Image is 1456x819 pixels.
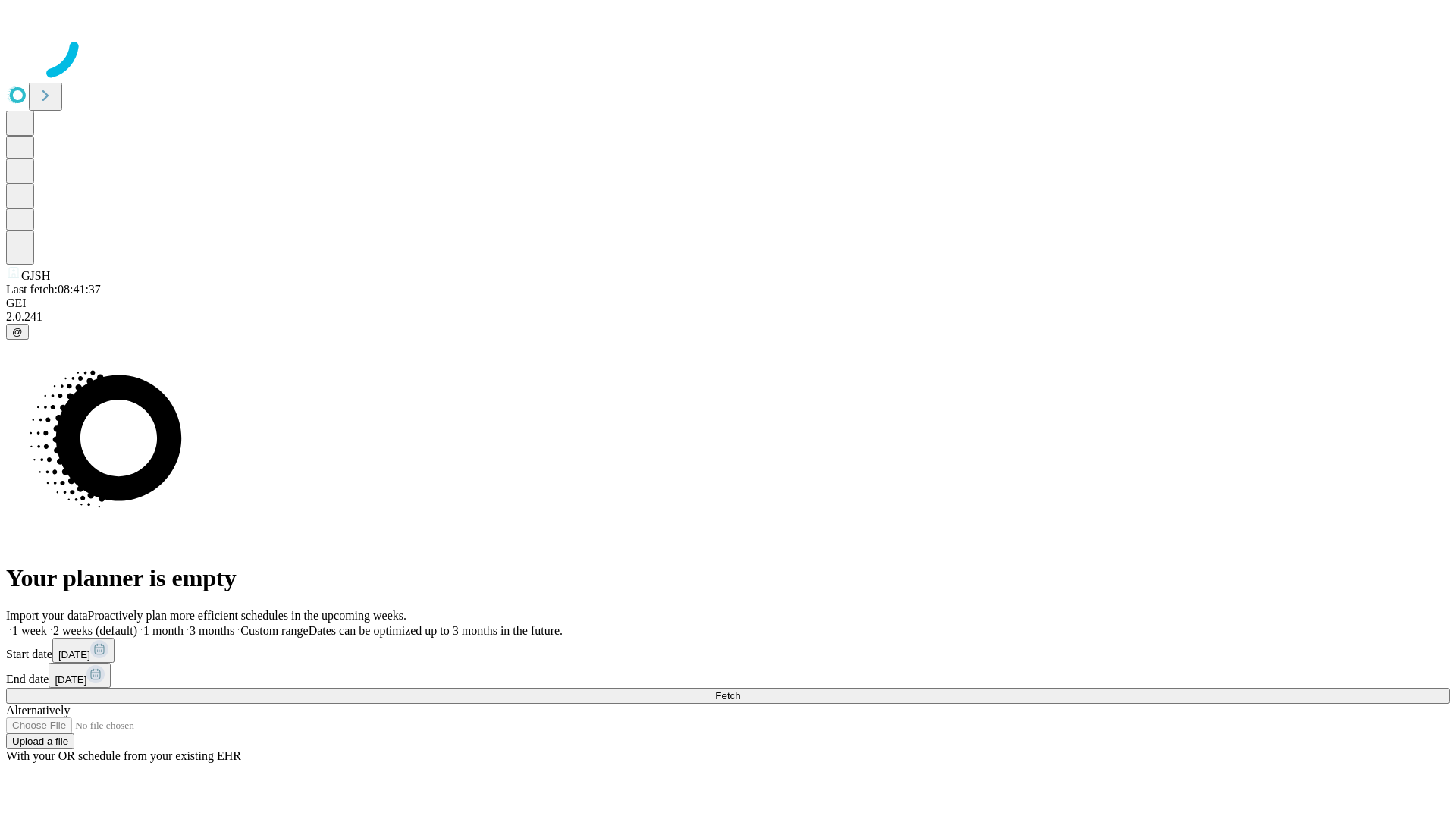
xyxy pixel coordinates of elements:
[53,624,137,637] span: 2 weeks (default)
[12,326,23,337] span: @
[6,704,70,717] span: Alternatively
[12,624,47,637] span: 1 week
[6,297,1450,310] div: GEI
[55,674,86,686] span: [DATE]
[6,638,1450,663] div: Start date
[240,624,308,637] span: Custom range
[715,690,740,701] span: Fetch
[88,609,406,622] span: Proactively plan more efficient schedules in the upcoming weeks.
[6,564,1450,592] h1: Your planner is empty
[6,749,241,762] span: With your OR schedule from your existing EHR
[6,283,101,296] span: Last fetch: 08:41:37
[6,663,1450,688] div: End date
[6,733,74,749] button: Upload a file
[6,609,88,622] span: Import your data
[49,663,111,688] button: [DATE]
[52,638,115,663] button: [DATE]
[6,324,29,340] button: @
[21,269,50,282] span: GJSH
[6,310,1450,324] div: 2.0.241
[143,624,184,637] span: 1 month
[309,624,563,637] span: Dates can be optimized up to 3 months in the future.
[58,649,90,661] span: [DATE]
[6,688,1450,704] button: Fetch
[190,624,234,637] span: 3 months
